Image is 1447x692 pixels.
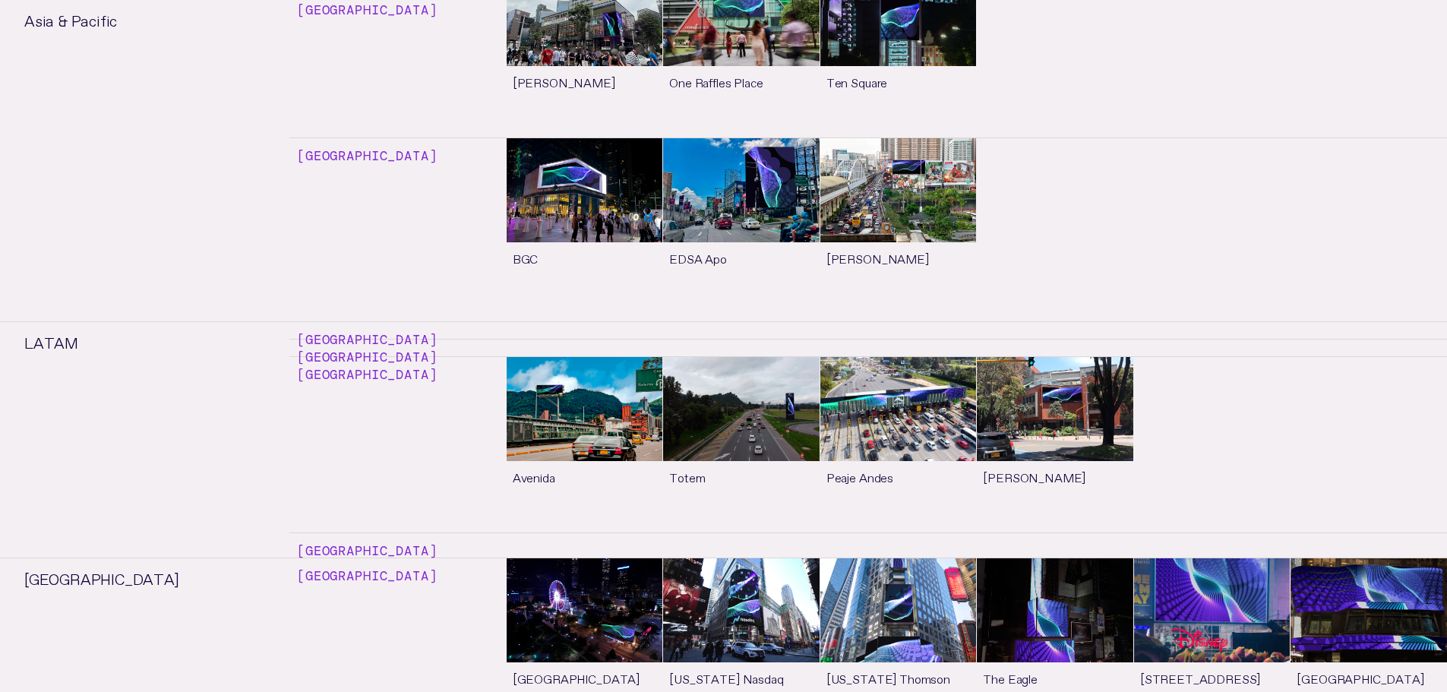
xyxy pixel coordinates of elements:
[289,541,438,561] h4: [GEOGRAPHIC_DATA]
[289,347,438,368] h4: [GEOGRAPHIC_DATA]
[289,146,438,166] h4: [GEOGRAPHIC_DATA]
[289,330,438,350] h4: [GEOGRAPHIC_DATA]
[289,566,438,586] h4: [GEOGRAPHIC_DATA]
[289,365,438,385] h4: [GEOGRAPHIC_DATA]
